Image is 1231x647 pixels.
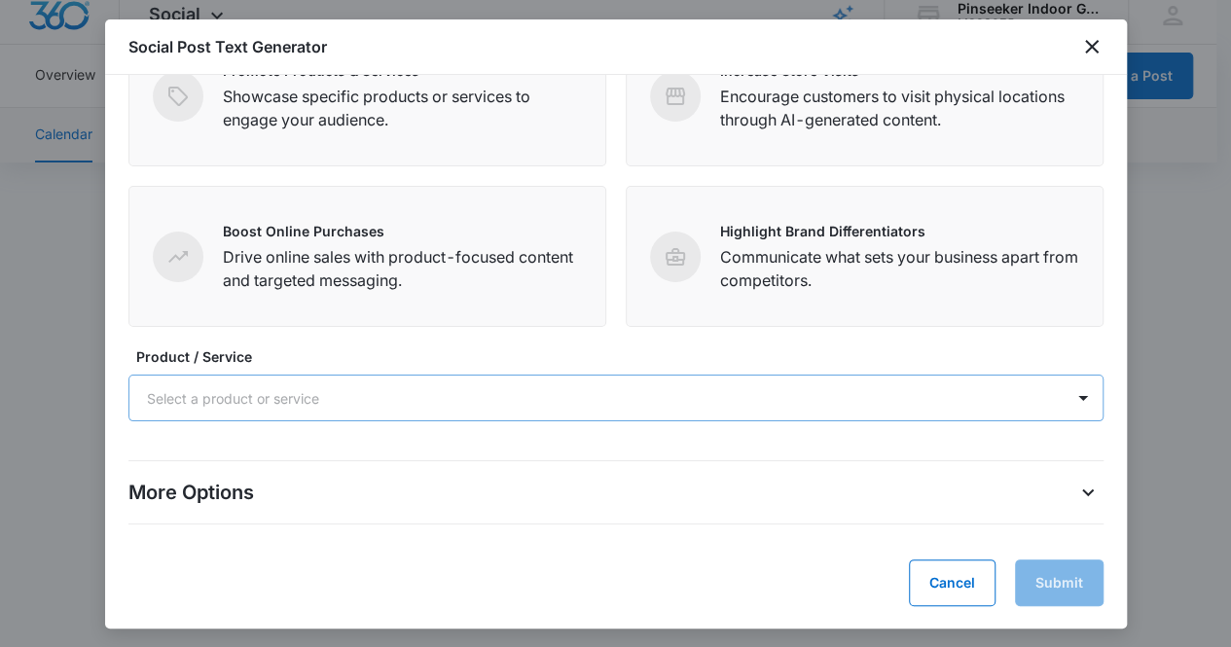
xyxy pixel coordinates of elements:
button: Cancel [909,559,996,606]
p: Showcase specific products or services to engage your audience. [223,85,582,131]
p: Drive online sales with product-focused content and targeted messaging. [223,245,582,292]
h1: Social Post Text Generator [128,35,327,58]
p: Encourage customers to visit physical locations through AI-generated content. [720,85,1079,131]
p: Boost Online Purchases [223,221,582,241]
p: More Options [128,478,254,507]
button: More Options [1072,477,1104,508]
p: Communicate what sets your business apart from competitors. [720,245,1079,292]
button: close [1080,35,1104,58]
p: Highlight Brand Differentiators [720,221,1079,241]
label: Product / Service [136,346,1111,367]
